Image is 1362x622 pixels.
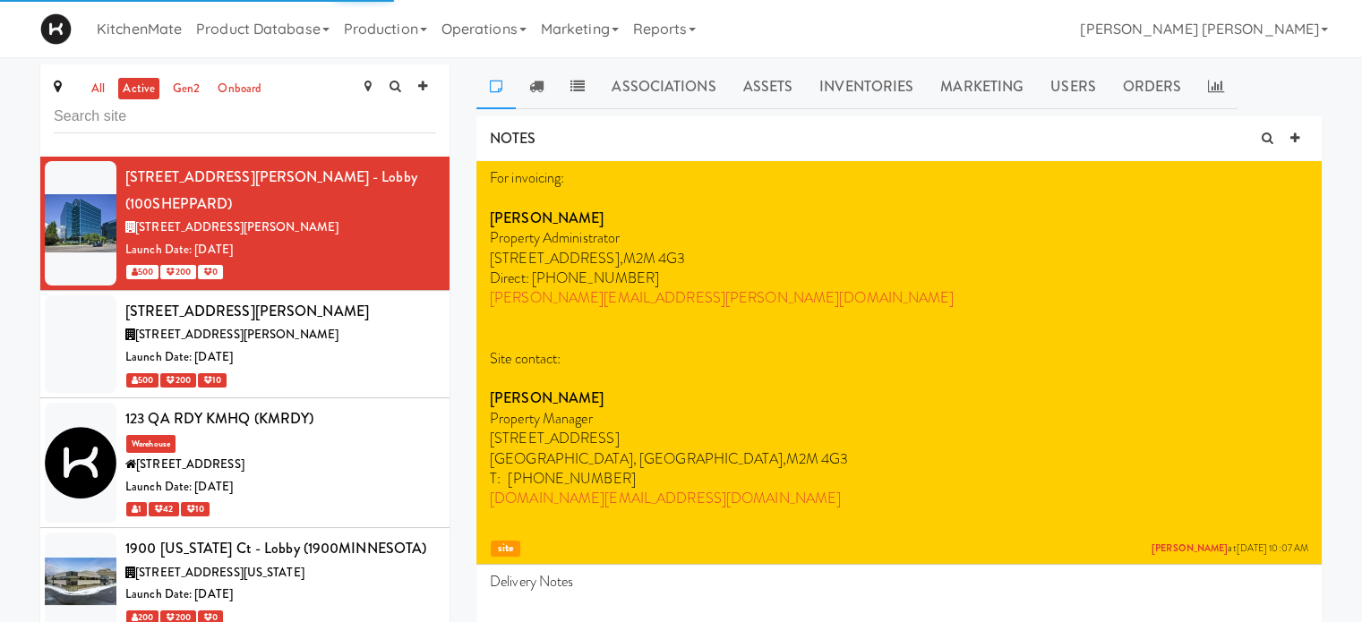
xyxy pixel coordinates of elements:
[1109,64,1195,109] a: Orders
[160,373,195,388] span: 200
[490,227,620,248] span: Property Administrator
[125,239,436,261] div: Launch Date: [DATE]
[490,488,841,508] a: [DOMAIN_NAME][EMAIL_ADDRESS][DOMAIN_NAME]
[490,408,593,429] span: Property Manager
[40,398,450,528] li: 123 QA RDY KMHQ (KMRDY)Warehouse[STREET_ADDRESS]Launch Date: [DATE] 1 42 10
[87,78,109,100] a: all
[198,373,227,388] span: 10
[490,249,1308,268] p: [STREET_ADDRESS],
[490,428,620,448] span: [STREET_ADDRESS]
[160,265,195,279] span: 200
[126,435,176,453] span: Warehouse
[623,248,686,268] span: M2M 4G3
[149,502,178,516] span: 42
[490,572,1308,592] p: Delivery Notes
[490,268,659,288] span: Direct: [PHONE_NUMBER]
[126,502,147,516] span: 1
[490,468,636,489] span: T: [PHONE_NUMBER]
[730,64,807,109] a: Assets
[40,157,450,291] li: [STREET_ADDRESS][PERSON_NAME] - Lobby (100SHEPPARD)[STREET_ADDRESS][PERSON_NAME]Launch Date: [DAT...
[213,78,266,100] a: onboard
[490,348,561,369] span: Site contact:
[118,78,159,100] a: active
[1037,64,1109,109] a: Users
[125,405,436,432] div: 123 QA RDY KMHQ (KMRDY)
[40,13,72,45] img: Micromart
[1152,542,1308,556] span: at [DATE] 10:07 AM
[491,541,520,558] span: site
[927,64,1037,109] a: Marketing
[54,100,436,133] input: Search site
[198,265,223,279] span: 0
[125,164,436,217] div: [STREET_ADDRESS][PERSON_NAME] - Lobby (100SHEPPARD)
[490,448,786,469] span: [GEOGRAPHIC_DATA], [GEOGRAPHIC_DATA],
[490,287,954,308] a: [PERSON_NAME][EMAIL_ADDRESS][PERSON_NAME][DOMAIN_NAME]
[135,218,338,235] span: [STREET_ADDRESS][PERSON_NAME]
[125,535,436,562] div: 1900 [US_STATE] Ct - Lobby (1900MINNESOTA)
[125,476,436,498] div: Launch Date: [DATE]
[126,373,158,388] span: 500
[490,168,1308,188] p: For invoicing:
[125,346,436,369] div: Launch Date: [DATE]
[135,564,304,581] span: [STREET_ADDRESS][US_STATE]
[135,326,338,343] span: [STREET_ADDRESS][PERSON_NAME]
[126,265,158,279] span: 500
[806,64,927,109] a: Inventories
[125,298,436,325] div: [STREET_ADDRESS][PERSON_NAME]
[490,388,604,408] strong: [PERSON_NAME]
[136,456,244,473] span: [STREET_ADDRESS]
[181,502,210,516] span: 10
[786,448,849,469] span: M2M 4G3
[490,208,604,228] strong: [PERSON_NAME]
[125,584,436,606] div: Launch Date: [DATE]
[1152,541,1228,555] a: [PERSON_NAME]
[490,128,536,149] span: NOTES
[598,64,729,109] a: Associations
[40,291,450,398] li: [STREET_ADDRESS][PERSON_NAME][STREET_ADDRESS][PERSON_NAME]Launch Date: [DATE] 500 200 10
[168,78,204,100] a: gen2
